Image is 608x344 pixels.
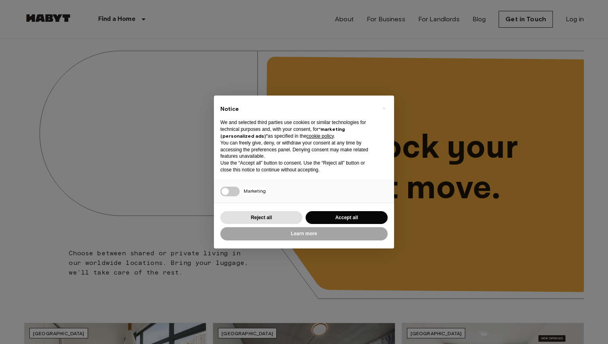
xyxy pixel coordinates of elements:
p: You can freely give, deny, or withdraw your consent at any time by accessing the preferences pane... [220,140,375,160]
p: We and selected third parties use cookies or similar technologies for technical purposes and, wit... [220,119,375,139]
span: × [382,104,385,113]
h2: Notice [220,105,375,113]
button: Learn more [220,227,388,240]
span: Marketing [244,188,266,194]
strong: “marketing (personalized ads)” [220,126,345,139]
button: Accept all [306,211,388,224]
button: Reject all [220,211,302,224]
p: Use the “Accept all” button to consent. Use the “Reject all” button or close this notice to conti... [220,160,375,173]
a: cookie policy [306,133,334,139]
button: Close this notice [377,102,390,115]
